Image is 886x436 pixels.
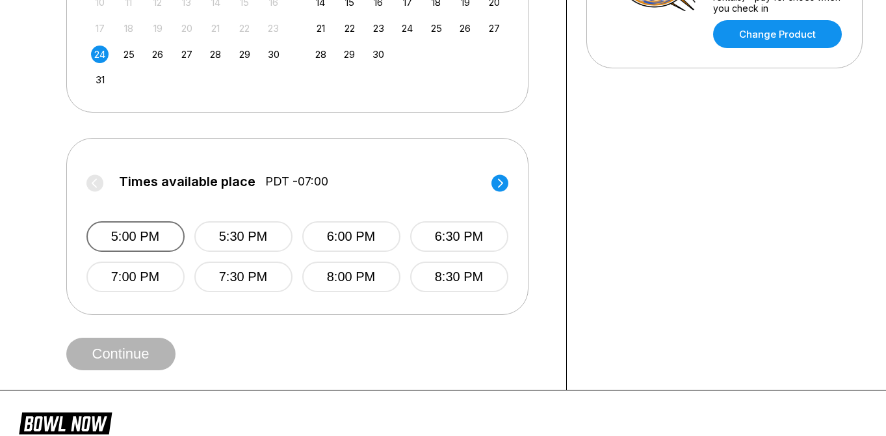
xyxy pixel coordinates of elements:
[341,46,358,63] div: Choose Monday, September 29th, 2025
[207,20,224,37] div: Not available Thursday, August 21st, 2025
[713,20,842,48] a: Change Product
[370,46,387,63] div: Choose Tuesday, September 30th, 2025
[486,20,503,37] div: Choose Saturday, September 27th, 2025
[398,20,416,37] div: Choose Wednesday, September 24th, 2025
[120,46,138,63] div: Choose Monday, August 25th, 2025
[91,46,109,63] div: Choose Sunday, August 24th, 2025
[456,20,474,37] div: Choose Friday, September 26th, 2025
[236,46,254,63] div: Choose Friday, August 29th, 2025
[312,20,330,37] div: Choose Sunday, September 21st, 2025
[91,71,109,89] div: Choose Sunday, August 31st, 2025
[194,221,293,252] button: 5:30 PM
[370,20,387,37] div: Choose Tuesday, September 23rd, 2025
[410,262,508,292] button: 8:30 PM
[410,221,508,252] button: 6:30 PM
[236,20,254,37] div: Not available Friday, August 22nd, 2025
[265,46,282,63] div: Choose Saturday, August 30th, 2025
[149,20,166,37] div: Not available Tuesday, August 19th, 2025
[86,262,185,292] button: 7:00 PM
[265,20,282,37] div: Not available Saturday, August 23rd, 2025
[207,46,224,63] div: Choose Thursday, August 28th, 2025
[341,20,358,37] div: Choose Monday, September 22nd, 2025
[119,174,255,189] span: Times available place
[178,46,196,63] div: Choose Wednesday, August 27th, 2025
[86,221,185,252] button: 5:00 PM
[91,20,109,37] div: Not available Sunday, August 17th, 2025
[302,262,400,292] button: 8:00 PM
[120,20,138,37] div: Not available Monday, August 18th, 2025
[428,20,445,37] div: Choose Thursday, September 25th, 2025
[302,221,400,252] button: 6:00 PM
[194,262,293,292] button: 7:30 PM
[265,174,328,189] span: PDT -07:00
[178,20,196,37] div: Not available Wednesday, August 20th, 2025
[149,46,166,63] div: Choose Tuesday, August 26th, 2025
[312,46,330,63] div: Choose Sunday, September 28th, 2025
